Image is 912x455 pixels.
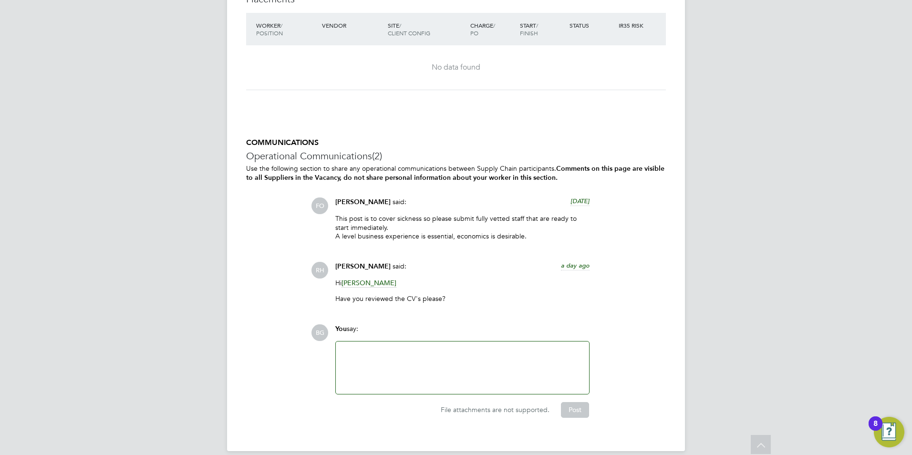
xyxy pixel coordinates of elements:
span: / Client Config [388,21,430,37]
div: Worker [254,17,320,41]
span: said: [393,197,406,206]
p: Have you reviewed the CV's please? [335,294,590,303]
span: / Finish [520,21,538,37]
span: / PO [470,21,495,37]
span: said: [393,262,406,270]
div: say: [335,324,590,341]
button: Open Resource Center, 8 new notifications [874,417,904,447]
h3: Operational Communications [246,150,666,162]
p: Use the following section to share any operational communications between Supply Chain participants. [246,164,666,182]
div: Start [518,17,567,41]
div: Charge [468,17,518,41]
span: [PERSON_NAME] [342,279,396,288]
span: BG [311,324,328,341]
span: [PERSON_NAME] [335,262,391,270]
span: (2) [372,150,382,162]
span: / Position [256,21,283,37]
div: No data found [256,62,656,72]
div: Status [567,17,617,34]
span: a day ago [561,261,590,269]
span: FO [311,197,328,214]
b: Comments on this page are visible to all Suppliers in the Vacancy, do not share personal informat... [246,165,664,182]
h5: COMMUNICATIONS [246,138,666,148]
span: RH [311,262,328,279]
span: [PERSON_NAME] [335,198,391,206]
span: [DATE] [570,197,590,205]
button: Post [561,402,589,417]
div: Vendor [320,17,385,34]
span: You [335,325,347,333]
span: File attachments are not supported. [441,405,549,414]
div: IR35 Risk [616,17,649,34]
p: This post is to cover sickness so please submit fully vetted staff that are ready to start immedi... [335,214,590,240]
p: Hi [335,279,590,287]
div: 8 [873,424,878,436]
div: Site [385,17,468,41]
